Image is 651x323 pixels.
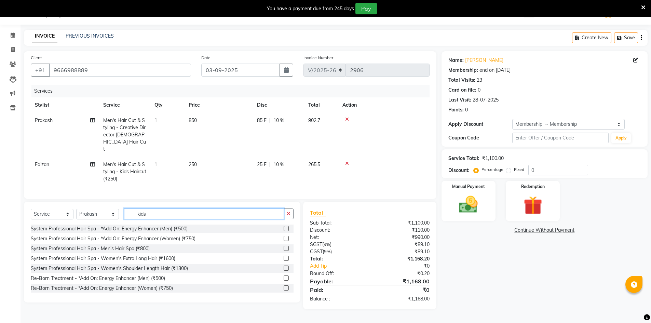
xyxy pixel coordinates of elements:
div: 23 [477,77,482,84]
a: Add Tip [305,263,380,270]
span: Faizan [35,161,49,167]
div: ₹1,168.20 [370,255,435,263]
span: SGST [310,241,322,247]
th: Total [304,97,338,113]
th: Stylist [31,97,99,113]
div: Apply Discount [448,121,513,128]
span: 1 [154,161,157,167]
div: ₹0.20 [370,270,435,277]
div: ₹89.10 [370,241,435,248]
div: Services [31,85,435,97]
div: Points: [448,106,464,113]
div: Sub Total: [305,219,370,227]
span: 250 [189,161,197,167]
input: Enter Offer / Coupon Code [512,133,609,143]
div: ₹110.00 [370,227,435,234]
span: 10 % [273,161,284,168]
label: Manual Payment [452,184,485,190]
button: Create New [572,32,611,43]
button: Save [614,32,638,43]
span: CGST [310,248,323,255]
div: Re-Born Treatment - *Add On: Energy Enhancer (Women) (₹750) [31,285,173,292]
span: | [269,161,271,168]
div: System Professional Hair Spa - Women's Shoulder Length Hair (₹1300) [31,265,188,272]
label: Date [201,55,211,61]
label: Fixed [514,166,524,173]
th: Qty [150,97,185,113]
label: Client [31,55,42,61]
div: end on [DATE] [479,67,511,74]
span: Men's Hair Cut & Styling - Kids Haircut (₹250) [103,161,146,182]
div: Re-Born Treatment - *Add On: Energy Enhancer (Men) (₹500) [31,275,165,282]
div: ( ) [305,248,370,255]
div: Total Visits: [448,77,475,84]
div: System Professional Hair Spa - *Add On: Energy Enhancer (Women) (₹750) [31,235,195,242]
label: Invoice Number [303,55,333,61]
button: Pay [355,3,377,14]
a: INVOICE [32,30,57,42]
th: Price [185,97,253,113]
div: System Professional Hair Spa - *Add On: Energy Enhancer (Men) (₹500) [31,225,188,232]
div: 0 [465,106,468,113]
img: _gift.svg [518,194,548,217]
div: ₹1,100.00 [482,155,504,162]
label: Percentage [482,166,503,173]
div: ( ) [305,241,370,248]
span: Total [310,209,326,216]
a: Continue Without Payment [443,227,646,234]
span: | [269,117,271,124]
div: Net: [305,234,370,241]
span: 85 F [257,117,267,124]
div: Paid: [305,286,370,294]
div: ₹89.10 [370,248,435,255]
img: _cash.svg [453,194,484,215]
div: ₹0 [370,286,435,294]
span: 265.5 [308,161,320,167]
div: ₹1,100.00 [370,219,435,227]
span: 850 [189,117,197,123]
div: ₹1,168.00 [370,295,435,302]
th: Service [99,97,150,113]
div: You have a payment due from 245 days [267,5,354,12]
span: 902.7 [308,117,320,123]
div: Service Total: [448,155,479,162]
div: Total: [305,255,370,263]
div: Discount: [305,227,370,234]
span: 1 [154,117,157,123]
span: Prakash [35,117,53,123]
label: Redemption [521,184,545,190]
div: Balance : [305,295,370,302]
div: System Professional Hair Spa - Men's Hair Spa (₹800) [31,245,150,252]
div: Card on file: [448,86,476,94]
span: Men's Hair Cut & Styling - Creative Director [DEMOGRAPHIC_DATA] Hair Cut [103,117,146,152]
input: Search or Scan [124,208,284,219]
div: 28-07-2025 [473,96,499,104]
div: ₹990.00 [370,234,435,241]
div: Coupon Code [448,134,513,142]
span: 25 F [257,161,267,168]
input: Search by Name/Mobile/Email/Code [49,64,191,77]
div: ₹0 [381,263,435,270]
div: 0 [478,86,480,94]
div: System Professional Hair Spa - Women's Extra Long Hair (₹1600) [31,255,175,262]
div: Membership: [448,67,478,74]
th: Disc [253,97,304,113]
div: Discount: [448,167,470,174]
button: +91 [31,64,50,77]
button: Apply [611,133,631,143]
a: [PERSON_NAME] [465,57,503,64]
th: Action [338,97,430,113]
span: 9% [324,249,330,254]
div: Last Visit: [448,96,471,104]
span: 10 % [273,117,284,124]
div: ₹1,168.00 [370,277,435,285]
div: Round Off: [305,270,370,277]
a: PREVIOUS INVOICES [66,33,114,39]
div: Payable: [305,277,370,285]
span: 9% [324,242,330,247]
div: Name: [448,57,464,64]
